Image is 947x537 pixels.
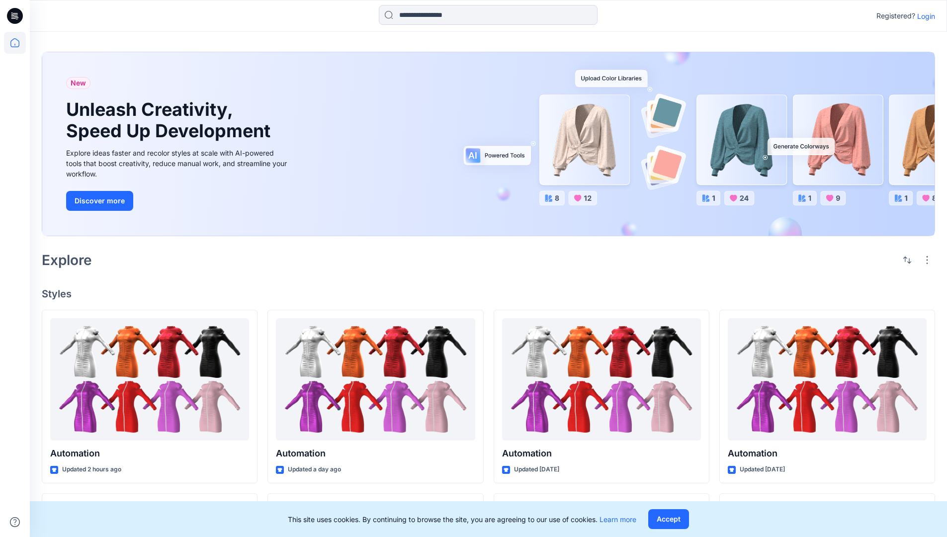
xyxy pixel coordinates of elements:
[600,515,636,524] a: Learn more
[50,447,249,460] p: Automation
[66,99,275,142] h1: Unleash Creativity, Speed Up Development
[276,318,475,441] a: Automation
[514,464,559,475] p: Updated [DATE]
[917,11,935,21] p: Login
[66,191,133,211] button: Discover more
[740,464,785,475] p: Updated [DATE]
[66,148,290,179] div: Explore ideas faster and recolor styles at scale with AI-powered tools that boost creativity, red...
[728,447,927,460] p: Automation
[42,288,935,300] h4: Styles
[876,10,915,22] p: Registered?
[728,318,927,441] a: Automation
[276,447,475,460] p: Automation
[71,77,86,89] span: New
[288,464,341,475] p: Updated a day ago
[66,191,290,211] a: Discover more
[502,318,701,441] a: Automation
[42,252,92,268] h2: Explore
[50,318,249,441] a: Automation
[288,514,636,525] p: This site uses cookies. By continuing to browse the site, you are agreeing to our use of cookies.
[648,509,689,529] button: Accept
[62,464,121,475] p: Updated 2 hours ago
[502,447,701,460] p: Automation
